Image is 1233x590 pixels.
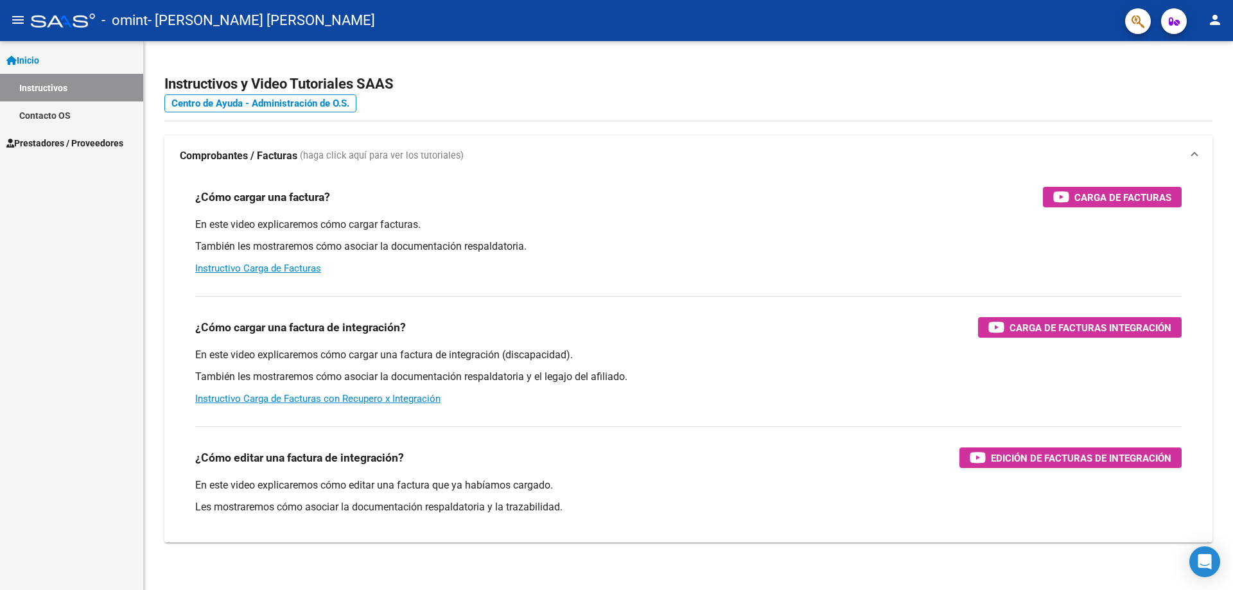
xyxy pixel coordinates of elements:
p: También les mostraremos cómo asociar la documentación respaldatoria. [195,239,1182,254]
a: Instructivo Carga de Facturas con Recupero x Integración [195,393,441,404]
span: Inicio [6,53,39,67]
div: Open Intercom Messenger [1189,546,1220,577]
p: En este video explicaremos cómo cargar facturas. [195,218,1182,232]
a: Centro de Ayuda - Administración de O.S. [164,94,356,112]
button: Edición de Facturas de integración [959,447,1182,468]
p: También les mostraremos cómo asociar la documentación respaldatoria y el legajo del afiliado. [195,370,1182,384]
mat-expansion-panel-header: Comprobantes / Facturas (haga click aquí para ver los tutoriales) [164,135,1212,177]
h2: Instructivos y Video Tutoriales SAAS [164,72,1212,96]
span: - [PERSON_NAME] [PERSON_NAME] [148,6,375,35]
span: Prestadores / Proveedores [6,136,123,150]
p: Les mostraremos cómo asociar la documentación respaldatoria y la trazabilidad. [195,500,1182,514]
span: Carga de Facturas [1074,189,1171,205]
span: Carga de Facturas Integración [1010,320,1171,336]
div: Comprobantes / Facturas (haga click aquí para ver los tutoriales) [164,177,1212,542]
span: (haga click aquí para ver los tutoriales) [300,149,464,163]
button: Carga de Facturas [1043,187,1182,207]
p: En este video explicaremos cómo cargar una factura de integración (discapacidad). [195,348,1182,362]
h3: ¿Cómo editar una factura de integración? [195,449,404,467]
h3: ¿Cómo cargar una factura de integración? [195,318,406,336]
span: Edición de Facturas de integración [991,450,1171,466]
a: Instructivo Carga de Facturas [195,263,321,274]
h3: ¿Cómo cargar una factura? [195,188,330,206]
mat-icon: person [1207,12,1223,28]
span: - omint [101,6,148,35]
p: En este video explicaremos cómo editar una factura que ya habíamos cargado. [195,478,1182,492]
strong: Comprobantes / Facturas [180,149,297,163]
mat-icon: menu [10,12,26,28]
button: Carga de Facturas Integración [978,317,1182,338]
